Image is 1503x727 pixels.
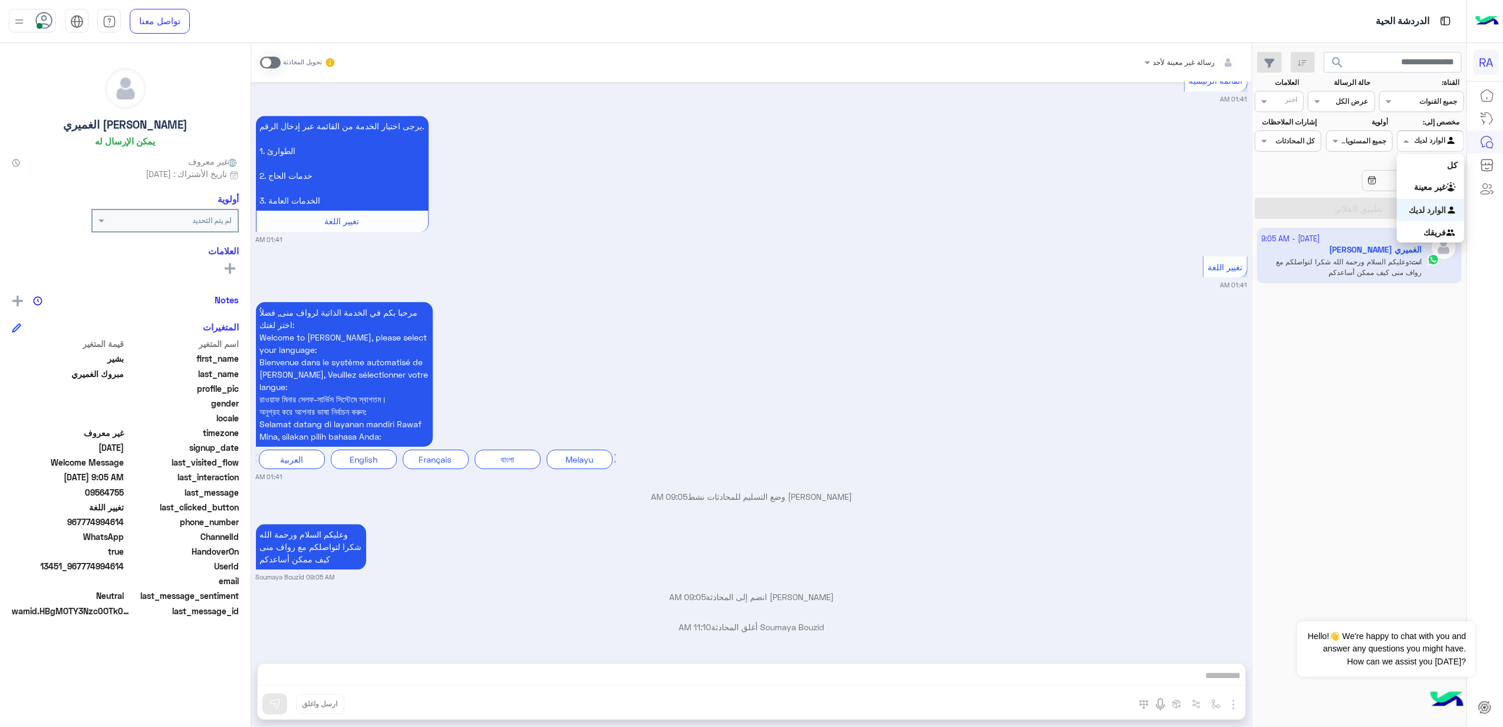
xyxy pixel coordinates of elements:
button: search [1324,52,1353,77]
span: last_message [127,486,239,499]
p: 6/10/2025, 1:41 AM [256,116,429,211]
div: RA [1474,50,1499,75]
span: تاريخ الأشتراك : [DATE] [146,168,227,180]
div: Melayu [547,450,613,469]
span: 11:10 AM [679,622,711,632]
small: 01:41 AM [256,235,283,244]
small: 01:41 AM [256,472,283,482]
p: [PERSON_NAME] وضع التسليم للمحادثات نشط [256,490,1248,503]
span: timezone [127,427,239,439]
img: add [12,296,23,306]
h6: المتغيرات [203,322,239,332]
img: INBOX.AGENTFILTER.YOURTEAM [1446,228,1458,240]
span: 09:05 AM [651,492,688,502]
label: تحديد الفترة الزمنية [1327,156,1459,167]
b: فريقك [1424,227,1446,237]
span: 13451_967774994614 [12,560,124,572]
img: tab [70,15,84,28]
label: إشارات الملاحظات [1256,117,1317,127]
span: profile_pic [127,382,239,395]
span: last_message_id [132,605,239,617]
span: مبروك الغميري [12,368,124,380]
label: أولوية [1327,117,1388,127]
a: tab [97,9,121,34]
span: Hello!👋 We're happy to chat with you and answer any questions you might have. How can we assist y... [1297,621,1475,677]
img: INBOX.AGENTFILTER.YOURINBOX [1446,205,1458,217]
span: 967774994614 [12,516,124,528]
span: تغيير اللغة [12,501,124,513]
p: الدردشة الحية [1376,14,1429,30]
img: tab [103,15,116,28]
small: 01:41 AM [1221,94,1248,104]
button: ارسل واغلق [296,694,344,714]
p: 6/10/2025, 1:41 AM [256,302,433,447]
ng-dropdown-panel: Options list [1397,154,1463,243]
h6: أولوية [218,194,239,204]
span: 2 [12,530,124,543]
img: notes [33,296,42,306]
h6: العلامات [12,245,239,256]
img: profile [12,14,27,29]
div: Français [403,450,469,469]
div: العربية [259,450,325,469]
img: defaultAdmin.png [106,68,146,109]
p: [PERSON_NAME] انضم إلى المحادثة [256,591,1248,603]
span: last_clicked_button [127,501,239,513]
span: غير معروف [188,155,239,168]
span: تغيير اللغة [325,216,360,226]
span: signup_date [127,441,239,454]
h6: يمكن الإرسال له [96,136,156,146]
b: لم يتم التحديد [192,216,232,225]
span: رسالة غير معينة لأحد [1153,58,1215,67]
span: 2025-10-05T22:30:22.608Z [12,441,124,454]
img: Logo [1475,9,1499,34]
h6: Notes [215,294,239,305]
span: 09:05 AM [669,592,706,602]
span: locale [127,412,239,424]
b: الوارد لديك [1409,205,1446,215]
button: تطبيق الفلاتر [1255,198,1464,219]
span: null [12,575,124,587]
p: Soumaya Bouzid أغلق المحادثة [256,621,1248,633]
span: phone_number [127,516,239,528]
span: last_message_sentiment [127,590,239,602]
span: بشير [12,352,124,365]
b: غير معينة [1415,182,1446,192]
span: last_visited_flow [127,456,239,469]
span: ChannelId [127,530,239,543]
span: first_name [127,352,239,365]
label: حالة الرسالة [1310,77,1370,88]
span: HandoverOn [127,545,239,558]
span: wamid.HBgMOTY3Nzc0OTk0NjE0FQIAEhggQTVBRDMwOTQ2RTVDMDA0MUFDNzZGNkU5RTc4QTM1MjQA [12,605,130,617]
span: قيمة المتغير [12,338,124,350]
span: 2025-10-06T06:05:34.367Z [12,471,124,483]
span: email [127,575,239,587]
small: تحويل المحادثة [283,58,322,67]
span: 09564755 [12,486,124,499]
span: 0 [12,590,124,602]
span: last_interaction [127,471,239,483]
span: تغيير اللغة [1208,262,1242,272]
span: gender [127,397,239,410]
small: Soumaya Bouzid 09:05 AM [256,572,335,582]
h5: [PERSON_NAME] الغميري [63,118,188,132]
span: اسم المتغير [127,338,239,350]
img: hulul-logo.png [1426,680,1468,721]
span: true [12,545,124,558]
p: 6/10/2025, 9:05 AM [256,524,366,569]
span: Welcome Message [12,456,124,469]
div: English [331,450,397,469]
label: العلامات [1256,77,1299,88]
span: search [1331,55,1345,70]
div: বাংলা [475,450,541,469]
a: تواصل معنا [130,9,190,34]
div: اختر [1285,94,1299,108]
span: null [12,397,124,410]
label: القناة: [1381,77,1460,88]
small: 01:41 AM [1221,280,1248,290]
span: غير معروف [12,427,124,439]
span: last_name [127,368,239,380]
label: مخصص إلى: [1399,117,1459,127]
b: كل [1448,160,1458,170]
span: null [12,412,124,424]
